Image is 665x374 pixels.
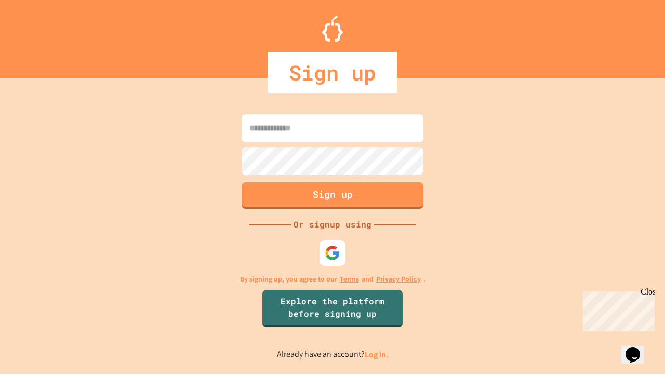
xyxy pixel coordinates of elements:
[268,52,397,94] div: Sign up
[242,182,423,209] button: Sign up
[376,274,421,285] a: Privacy Policy
[325,245,340,261] img: google-icon.svg
[262,290,403,327] a: Explore the platform before signing up
[4,4,72,66] div: Chat with us now!Close
[340,274,359,285] a: Terms
[365,349,389,360] a: Log in.
[240,274,425,285] p: By signing up, you agree to our and .
[291,218,374,231] div: Or signup using
[322,16,343,42] img: Logo.svg
[579,287,655,331] iframe: chat widget
[621,332,655,364] iframe: chat widget
[277,348,389,361] p: Already have an account?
